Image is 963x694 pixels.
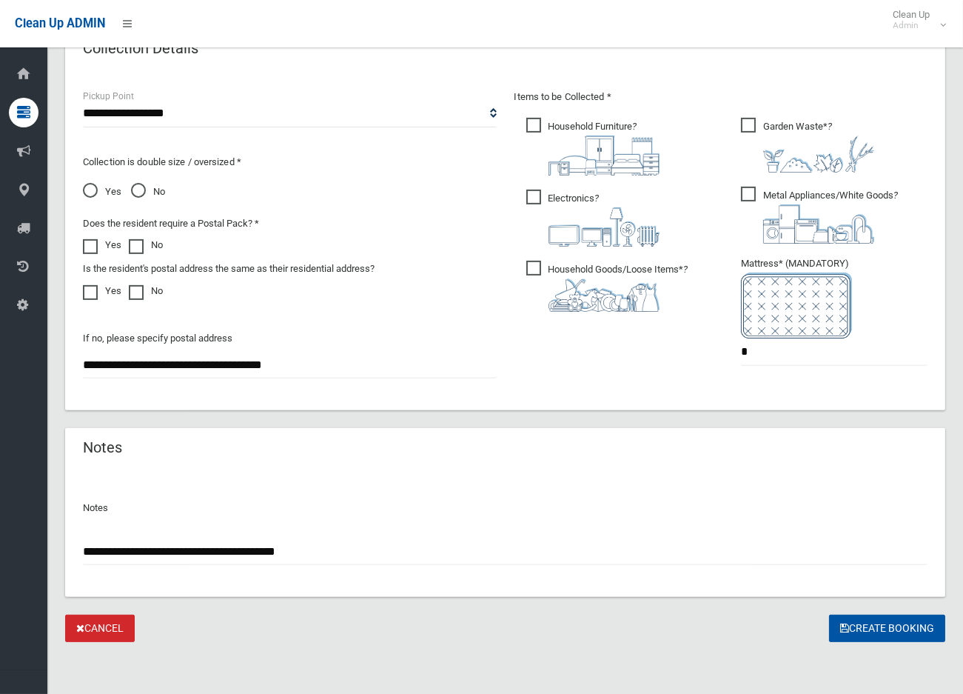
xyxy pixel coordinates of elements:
[763,190,898,244] i: ?
[548,207,660,247] img: 394712a680b73dbc3d2a6a3a7ffe5a07.png
[548,136,660,176] img: aa9efdbe659d29b613fca23ba79d85cb.png
[741,258,927,338] span: Mattress* (MANDATORY)
[83,153,497,171] p: Collection is double size / oversized *
[829,615,945,642] button: Create Booking
[83,236,121,254] label: Yes
[526,261,688,312] span: Household Goods/Loose Items*
[741,273,852,338] img: e7408bece873d2c1783593a074e5cb2f.png
[83,260,375,278] label: Is the resident's postal address the same as their residential address?
[514,88,928,106] p: Items to be Collected *
[548,121,660,176] i: ?
[741,187,898,244] span: Metal Appliances/White Goods
[526,190,660,247] span: Electronics
[526,118,660,176] span: Household Furniture
[83,282,121,300] label: Yes
[15,16,105,30] span: Clean Up ADMIN
[83,183,121,201] span: Yes
[83,499,927,517] p: Notes
[65,433,140,462] header: Notes
[548,193,660,247] i: ?
[741,118,874,173] span: Garden Waste*
[83,215,259,233] label: Does the resident require a Postal Pack? *
[893,20,930,31] small: Admin
[548,278,660,312] img: b13cc3517677393f34c0a387616ef184.png
[83,330,232,347] label: If no, please specify postal address
[65,615,135,642] a: Cancel
[548,264,688,312] i: ?
[131,183,165,201] span: No
[129,282,163,300] label: No
[65,34,216,63] header: Collection Details
[763,136,874,173] img: 4fd8a5c772b2c999c83690221e5242e0.png
[763,121,874,173] i: ?
[763,204,874,244] img: 36c1b0289cb1767239cdd3de9e694f19.png
[129,236,163,254] label: No
[885,9,944,31] span: Clean Up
